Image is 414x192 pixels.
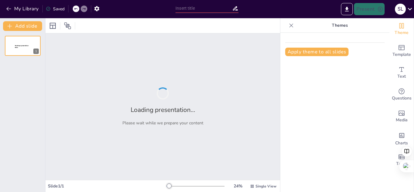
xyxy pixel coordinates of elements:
div: Slide 1 / 1 [48,183,166,189]
div: 1 [5,36,41,56]
span: Media [396,117,408,123]
span: Position [64,22,71,29]
div: Add a table [389,149,414,171]
div: 24 % [231,183,245,189]
div: Layout [48,21,58,31]
button: My Library [5,4,41,14]
span: Charts [395,140,408,147]
div: Add text boxes [389,62,414,84]
button: Present [354,3,384,15]
div: Add images, graphics, shapes or video [389,106,414,127]
span: Questions [392,95,412,102]
button: Export to PowerPoint [341,3,353,15]
div: Get real-time input from your audience [389,84,414,106]
div: 1 [33,49,39,54]
div: Saved [46,6,65,12]
button: Add slide [3,21,42,31]
h2: Loading presentation... [131,106,195,114]
p: Please wait while we prepare your content [122,120,203,126]
span: Single View [255,184,276,189]
div: Change the overall theme [389,18,414,40]
p: Themes [296,18,383,33]
span: Theme [395,29,409,36]
button: Apply theme to all slides [285,48,349,56]
span: Text [397,73,406,80]
button: S L [395,3,406,15]
span: Template [392,51,411,58]
input: Insert title [175,4,232,13]
div: S L [395,4,406,15]
div: Add ready made slides [389,40,414,62]
span: Table [396,160,407,167]
div: Add charts and graphs [389,127,414,149]
span: Sendsteps presentation editor [15,45,28,48]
